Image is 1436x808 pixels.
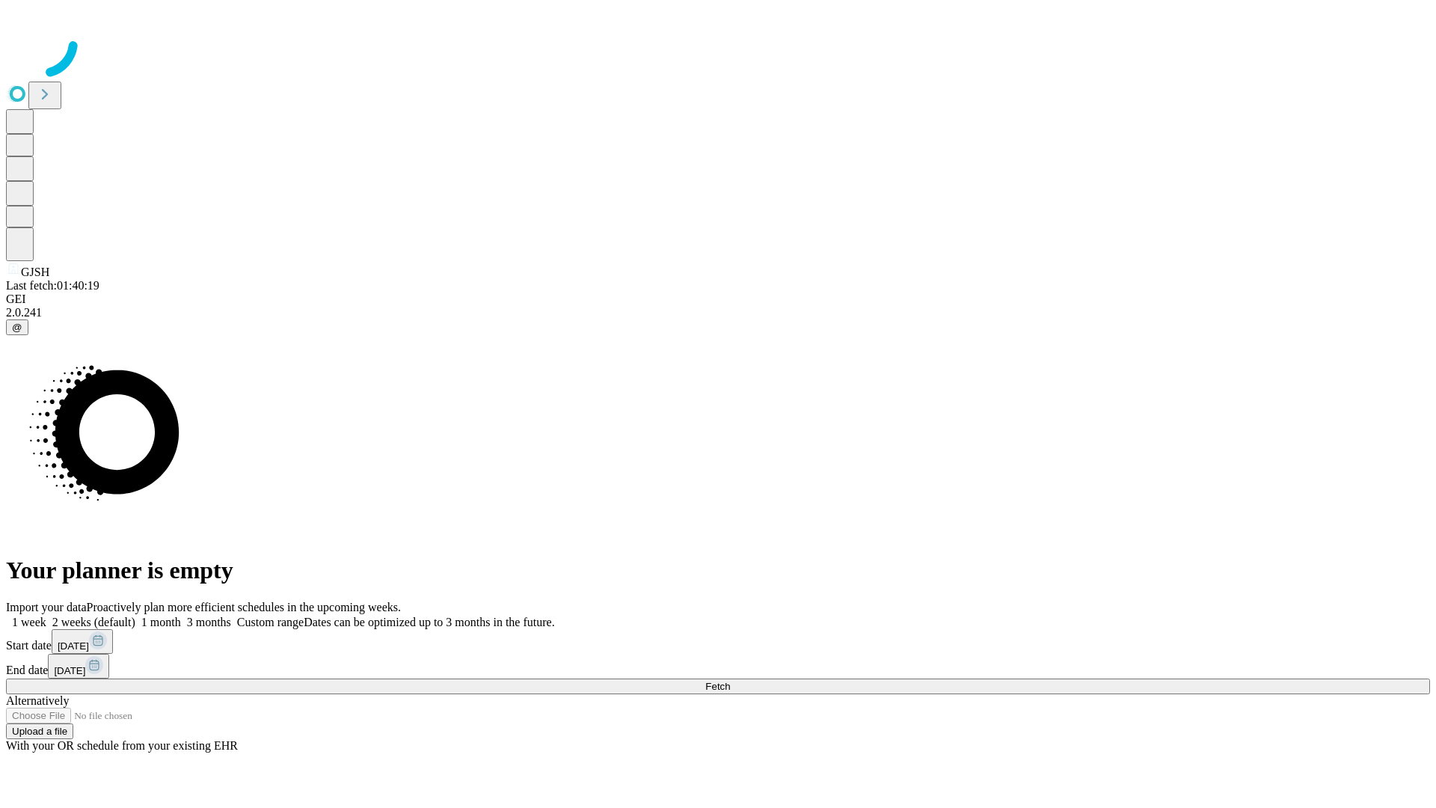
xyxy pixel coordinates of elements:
[12,322,22,333] span: @
[141,616,181,628] span: 1 month
[6,319,28,335] button: @
[52,616,135,628] span: 2 weeks (default)
[58,640,89,652] span: [DATE]
[6,629,1430,654] div: Start date
[187,616,231,628] span: 3 months
[52,629,113,654] button: [DATE]
[6,739,238,752] span: With your OR schedule from your existing EHR
[12,616,46,628] span: 1 week
[6,601,87,613] span: Import your data
[6,557,1430,584] h1: Your planner is empty
[6,279,99,292] span: Last fetch: 01:40:19
[6,306,1430,319] div: 2.0.241
[6,679,1430,694] button: Fetch
[48,654,109,679] button: [DATE]
[6,654,1430,679] div: End date
[6,293,1430,306] div: GEI
[6,723,73,739] button: Upload a file
[54,665,85,676] span: [DATE]
[87,601,401,613] span: Proactively plan more efficient schedules in the upcoming weeks.
[705,681,730,692] span: Fetch
[304,616,554,628] span: Dates can be optimized up to 3 months in the future.
[21,266,49,278] span: GJSH
[6,694,69,707] span: Alternatively
[237,616,304,628] span: Custom range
